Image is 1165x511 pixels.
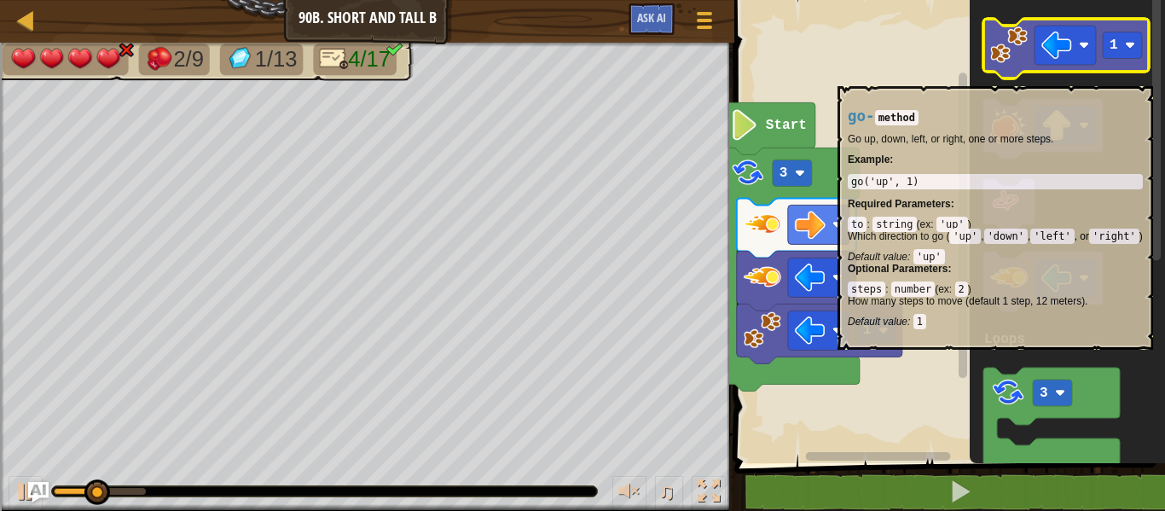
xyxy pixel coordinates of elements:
button: Toggle fullscreen [692,476,726,511]
text: Start [766,118,807,133]
code: string [872,217,916,232]
button: Ask AI [28,482,49,502]
button: Ctrl + P: Play [9,476,43,511]
span: : [885,283,891,295]
code: 'up' [936,217,968,232]
h4: - [848,108,1143,125]
code: 1 [913,314,926,329]
button: Show game menu [683,3,726,44]
div: Sort New > Old [7,55,1158,71]
code: 'left' [1030,229,1074,244]
span: ex [938,283,949,295]
span: Optional Parameters [848,263,948,275]
span: : [949,283,955,295]
div: ( ) [848,218,1143,263]
button: Adjust volume [612,476,646,511]
span: Required Parameters [848,198,951,210]
button: ♫ [655,476,684,511]
span: : [948,263,951,275]
code: 'right' [1089,229,1139,244]
div: Sort A > Z [7,40,1158,55]
span: Default value [848,316,907,328]
span: : [907,251,913,263]
code: 'down' [984,229,1028,244]
strong: : [848,154,893,165]
span: Default value [848,251,907,263]
span: : [951,198,954,210]
code: to [848,217,867,232]
code: 'up' [949,229,981,244]
code: 2 [955,282,968,297]
span: go [848,107,866,125]
div: Move To ... [7,71,1158,86]
span: ex [920,218,931,230]
p: Go up, down, left, or right, one or more steps. [848,133,1143,145]
p: Which direction to go ( , , , or ) [848,230,1143,242]
div: Delete [7,86,1158,102]
text: 1 [1110,38,1118,53]
div: Home [7,7,356,22]
input: Search outlines [7,22,158,40]
span: : [867,218,872,230]
text: 3 [780,165,788,181]
p: How many steps to move (default 1 step, 12 meters). [848,295,1143,307]
span: Example [848,154,890,165]
button: Ask AI [629,3,675,35]
span: ♫ [658,479,675,504]
code: 'up' [913,249,945,264]
div: go('up', 1) [851,176,1139,188]
code: steps [848,282,885,297]
span: : [930,218,936,230]
span: : [907,316,913,328]
code: method [875,110,919,125]
span: Ask AI [637,9,666,26]
div: Sign out [7,117,1158,132]
div: ( ) [848,283,1143,328]
text: 3 [1040,386,1048,401]
code: number [891,282,935,297]
div: Options [7,102,1158,117]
